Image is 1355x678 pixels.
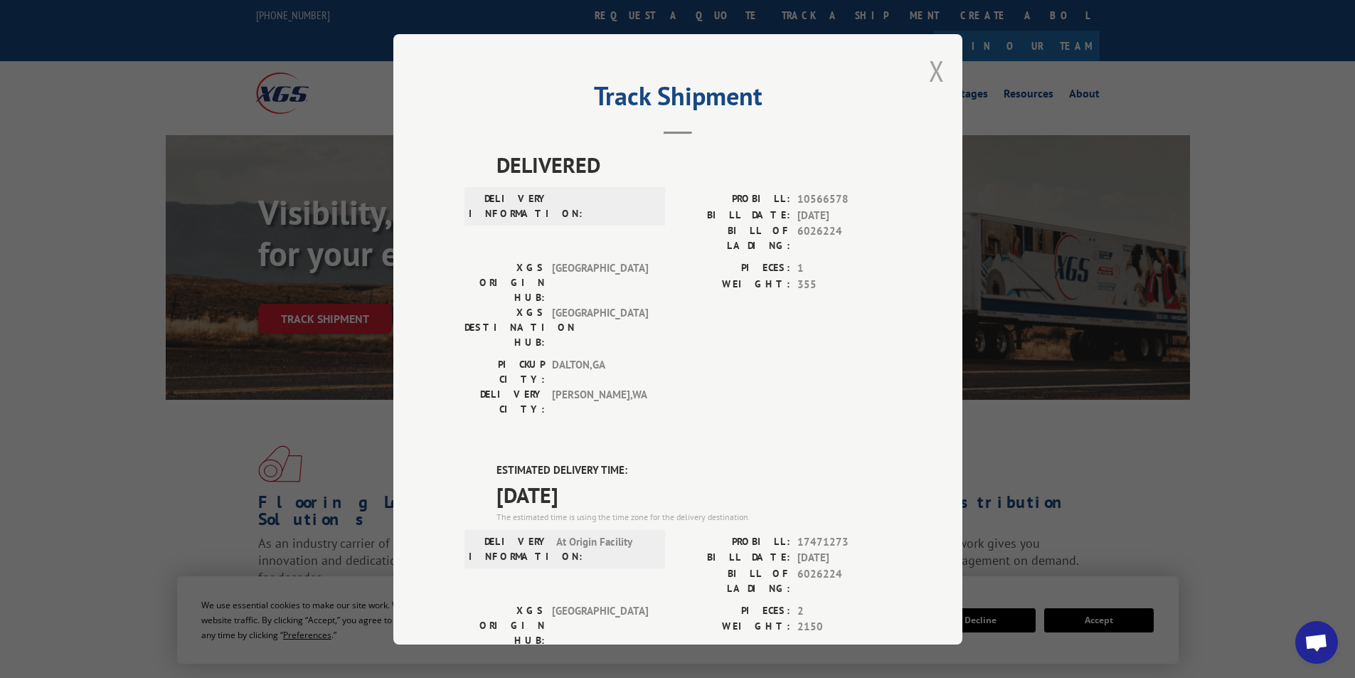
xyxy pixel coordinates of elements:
[464,387,545,417] label: DELIVERY CITY:
[496,478,891,510] span: [DATE]
[797,603,891,619] span: 2
[552,305,648,350] span: [GEOGRAPHIC_DATA]
[797,260,891,277] span: 1
[464,357,545,387] label: PICKUP CITY:
[552,260,648,305] span: [GEOGRAPHIC_DATA]
[678,550,790,566] label: BILL DATE:
[797,619,891,635] span: 2150
[678,260,790,277] label: PIECES:
[464,260,545,305] label: XGS ORIGIN HUB:
[797,276,891,292] span: 355
[797,207,891,223] span: [DATE]
[552,387,648,417] span: [PERSON_NAME] , WA
[797,191,891,208] span: 10566578
[552,603,648,647] span: [GEOGRAPHIC_DATA]
[678,223,790,253] label: BILL OF LADING:
[678,619,790,635] label: WEIGHT:
[496,462,891,479] label: ESTIMATED DELIVERY TIME:
[929,52,945,90] button: Close modal
[797,223,891,253] span: 6026224
[797,550,891,566] span: [DATE]
[496,149,891,181] span: DELIVERED
[678,534,790,550] label: PROBILL:
[556,534,652,563] span: At Origin Facility
[678,191,790,208] label: PROBILL:
[552,357,648,387] span: DALTON , GA
[464,305,545,350] label: XGS DESTINATION HUB:
[464,603,545,647] label: XGS ORIGIN HUB:
[678,566,790,595] label: BILL OF LADING:
[797,534,891,550] span: 17471273
[678,603,790,619] label: PIECES:
[469,191,549,221] label: DELIVERY INFORMATION:
[797,566,891,595] span: 6026224
[678,207,790,223] label: BILL DATE:
[469,534,549,563] label: DELIVERY INFORMATION:
[464,86,891,113] h2: Track Shipment
[496,510,891,523] div: The estimated time is using the time zone for the delivery destination.
[678,276,790,292] label: WEIGHT:
[1295,621,1338,664] div: Open chat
